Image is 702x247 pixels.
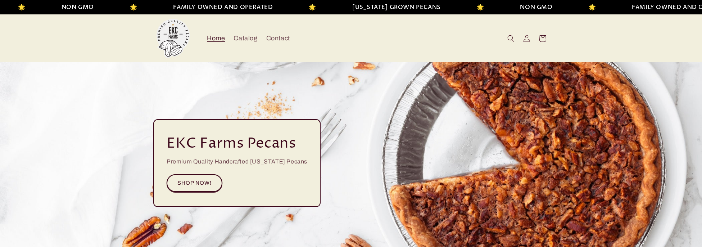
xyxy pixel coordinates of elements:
[510,2,542,13] li: NON GMO
[298,2,306,13] li: 🌟
[167,174,222,192] a: SHOP NOW!
[51,2,83,13] li: NON GMO
[578,2,586,13] li: 🌟
[167,157,307,167] p: Premium Quality Handcrafted [US_STATE] Pecans
[466,2,474,13] li: 🌟
[119,2,127,13] li: 🌟
[163,2,262,13] li: FAMILY OWNED AND OPERATED
[167,134,296,153] h2: EKC Farms Pecans
[207,34,225,42] span: Home
[262,30,294,47] a: Contact
[8,2,15,13] li: 🌟
[503,31,519,46] summary: Search
[342,2,430,13] li: [US_STATE] GROWN PECANS
[234,34,257,42] span: Catalog
[266,34,290,42] span: Contact
[150,16,195,61] a: EKC Pecans
[153,19,193,58] img: EKC Pecans
[203,30,229,47] a: Home
[229,30,262,47] a: Catalog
